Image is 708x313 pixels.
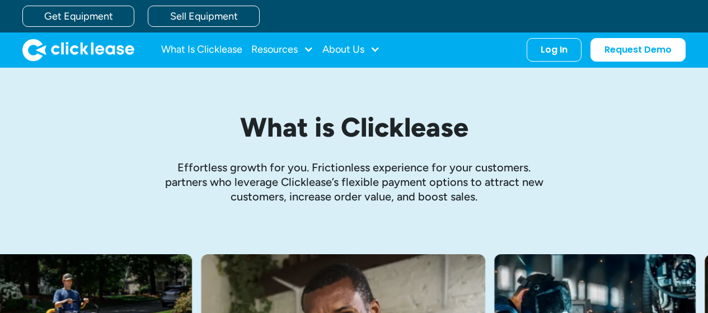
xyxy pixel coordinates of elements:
div: Log In [541,44,568,55]
a: Request Demo [590,38,686,62]
div: Resources [251,39,313,61]
a: Get Equipment [22,6,134,27]
p: Effortless growth ﻿for you. Frictionless experience for your customers. partners who leverage Cli... [158,160,550,204]
img: Clicklease logo [22,39,134,61]
a: Sell Equipment [148,6,260,27]
a: home [22,39,134,61]
h1: What is Clicklease [91,113,617,142]
a: What Is Clicklease [161,39,242,61]
div: About Us [322,39,380,61]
